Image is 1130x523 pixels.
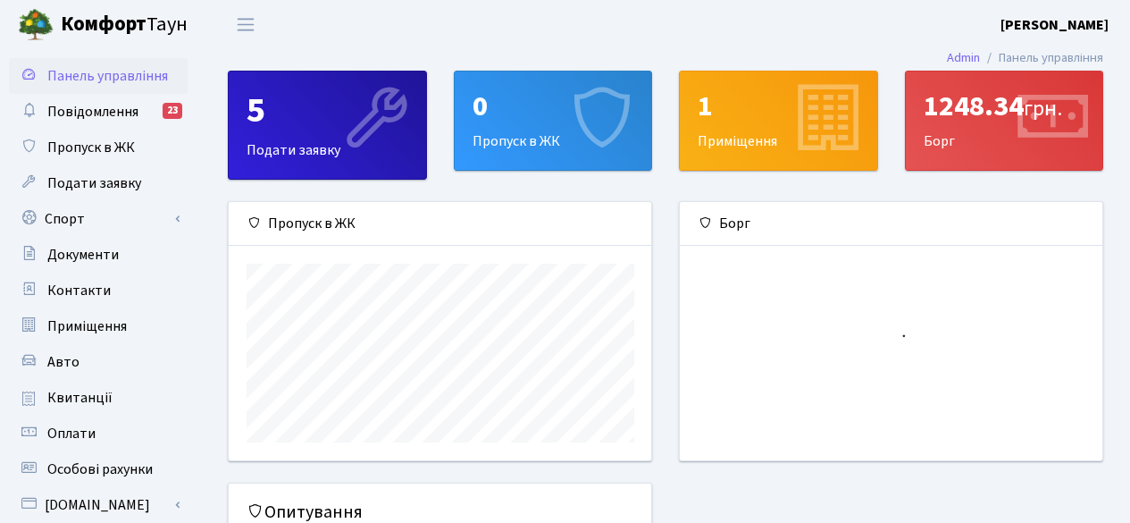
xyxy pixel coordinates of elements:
[247,89,408,132] div: 5
[47,102,138,122] span: Повідомлення
[18,7,54,43] img: logo.png
[920,39,1130,77] nav: breadcrumb
[680,202,1102,246] div: Борг
[47,138,135,157] span: Пропуск в ЖК
[47,173,141,193] span: Подати заявку
[9,308,188,344] a: Приміщення
[455,72,652,170] div: Пропуск в ЖК
[9,201,188,237] a: Спорт
[454,71,653,171] a: 0Пропуск в ЖК
[229,202,651,246] div: Пропуск в ЖК
[47,352,80,372] span: Авто
[680,72,877,170] div: Приміщення
[679,71,878,171] a: 1Приміщення
[9,487,188,523] a: [DOMAIN_NAME]
[9,94,188,130] a: Повідомлення23
[163,103,182,119] div: 23
[47,424,96,443] span: Оплати
[9,380,188,416] a: Квитанції
[9,130,188,165] a: Пропуск в ЖК
[61,10,188,40] span: Таун
[47,388,113,408] span: Квитанції
[924,89,1085,123] div: 1248.34
[247,502,633,523] h5: Опитування
[47,460,153,479] span: Особові рахунки
[980,48,1103,68] li: Панель управління
[9,58,188,94] a: Панель управління
[9,344,188,380] a: Авто
[47,66,168,86] span: Панель управління
[228,71,427,180] a: 5Подати заявку
[906,72,1103,170] div: Борг
[1000,14,1109,36] a: [PERSON_NAME]
[223,10,268,39] button: Переключити навігацію
[9,451,188,487] a: Особові рахунки
[9,416,188,451] a: Оплати
[9,165,188,201] a: Подати заявку
[1000,15,1109,35] b: [PERSON_NAME]
[229,72,426,179] div: Подати заявку
[9,237,188,273] a: Документи
[47,316,127,336] span: Приміщення
[47,281,111,300] span: Контакти
[473,89,634,123] div: 0
[698,89,859,123] div: 1
[947,48,980,67] a: Admin
[61,10,146,38] b: Комфорт
[47,245,119,265] span: Документи
[9,273,188,308] a: Контакти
